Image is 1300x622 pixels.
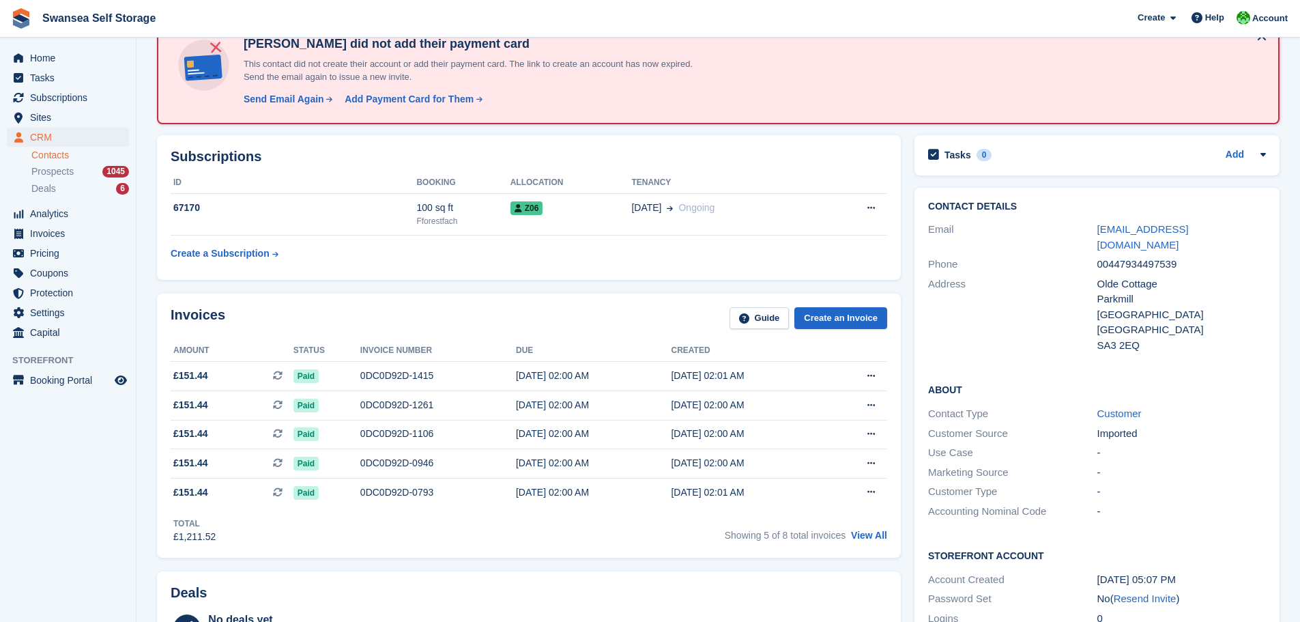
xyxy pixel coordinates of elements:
div: £1,211.52 [173,530,216,544]
a: menu [7,303,129,322]
div: Add Payment Card for Them [345,92,474,107]
a: menu [7,128,129,147]
a: Customer [1097,408,1142,419]
div: [DATE] 02:01 AM [671,485,826,500]
span: Protection [30,283,112,302]
th: Invoice number [360,340,516,362]
div: Password Set [928,591,1097,607]
span: Storefront [12,354,136,367]
div: [DATE] 02:00 AM [516,398,671,412]
span: Z06 [510,201,543,215]
a: Prospects 1045 [31,165,129,179]
th: Status [293,340,360,362]
span: Create [1138,11,1165,25]
div: [DATE] 02:01 AM [671,369,826,383]
div: - [1097,445,1266,461]
div: Create a Subscription [171,246,270,261]
span: £151.44 [173,456,208,470]
span: £151.44 [173,398,208,412]
span: Analytics [30,204,112,223]
div: [DATE] 05:07 PM [1097,572,1266,588]
th: Due [516,340,671,362]
a: Preview store [113,372,129,388]
h4: [PERSON_NAME] did not add their payment card [238,36,716,52]
span: £151.44 [173,485,208,500]
div: - [1097,465,1266,481]
span: Settings [30,303,112,322]
img: stora-icon-8386f47178a22dfd0bd8f6a31ec36ba5ce8667c1dd55bd0f319d3a0aa187defe.svg [11,8,31,29]
div: [DATE] 02:00 AM [516,456,671,470]
div: Accounting Nominal Code [928,504,1097,520]
div: 0DC0D92D-0793 [360,485,516,500]
div: [GEOGRAPHIC_DATA] [1097,307,1266,323]
span: Subscriptions [30,88,112,107]
th: Amount [171,340,293,362]
div: Address [928,277,1097,354]
div: [GEOGRAPHIC_DATA] [1097,322,1266,338]
h2: Tasks [944,149,971,161]
span: [DATE] [631,201,661,215]
span: Invoices [30,224,112,243]
a: Add Payment Card for Them [339,92,484,107]
div: Customer Type [928,484,1097,500]
span: Capital [30,323,112,342]
div: - [1097,484,1266,500]
div: Fforestfach [416,215,510,227]
span: Deals [31,182,56,195]
div: Olde Cottage [1097,277,1266,292]
div: 100 sq ft [416,201,510,215]
div: Send Email Again [244,92,324,107]
div: Total [173,518,216,530]
div: 0DC0D92D-1261 [360,398,516,412]
a: View All [851,530,887,541]
a: Add [1226,147,1244,163]
a: Deals 6 [31,182,129,196]
span: Paid [293,457,319,470]
a: Create a Subscription [171,241,278,266]
span: £151.44 [173,427,208,441]
span: Booking Portal [30,371,112,390]
h2: Subscriptions [171,149,887,165]
div: Marketing Source [928,465,1097,481]
div: SA3 2EQ [1097,338,1266,354]
div: [DATE] 02:00 AM [516,485,671,500]
a: Create an Invoice [794,307,887,330]
a: menu [7,264,129,283]
div: [DATE] 02:00 AM [516,369,671,383]
a: menu [7,371,129,390]
img: no-card-linked-e7822e413c904bf8b177c4d89f31251c4716f9871600ec3ca5bfc59e148c83f4.svg [175,36,233,94]
h2: Storefront Account [928,548,1266,562]
a: menu [7,88,129,107]
div: 0DC0D92D-1106 [360,427,516,441]
span: CRM [30,128,112,147]
div: Contact Type [928,406,1097,422]
span: Paid [293,486,319,500]
h2: Deals [171,585,207,601]
a: Swansea Self Storage [37,7,161,29]
th: ID [171,172,416,194]
div: No [1097,591,1266,607]
span: ( ) [1110,593,1180,604]
th: Allocation [510,172,632,194]
span: Sites [30,108,112,127]
div: Email [928,222,1097,253]
span: Coupons [30,264,112,283]
th: Booking [416,172,510,194]
a: Resend Invite [1114,593,1176,604]
h2: Contact Details [928,201,1266,212]
div: 0DC0D92D-1415 [360,369,516,383]
a: menu [7,323,129,342]
th: Tenancy [631,172,822,194]
a: menu [7,204,129,223]
span: Pricing [30,244,112,263]
a: menu [7,68,129,87]
div: 00447934497539 [1097,257,1266,272]
a: menu [7,224,129,243]
div: 1045 [102,166,129,178]
div: Account Created [928,572,1097,588]
span: Paid [293,399,319,412]
th: Created [671,340,826,362]
span: Paid [293,427,319,441]
a: [EMAIL_ADDRESS][DOMAIN_NAME] [1097,223,1189,251]
div: 0 [977,149,992,161]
